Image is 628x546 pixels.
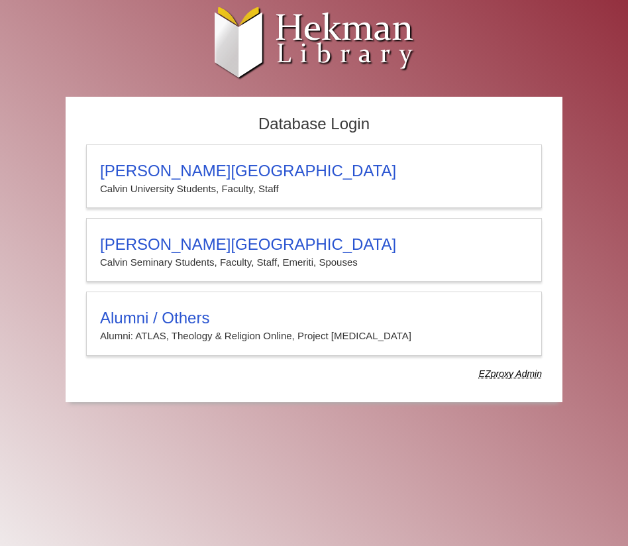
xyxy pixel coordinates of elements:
h3: [PERSON_NAME][GEOGRAPHIC_DATA] [100,162,528,180]
p: Alumni: ATLAS, Theology & Religion Online, Project [MEDICAL_DATA] [100,327,528,345]
h3: Alumni / Others [100,309,528,327]
p: Calvin University Students, Faculty, Staff [100,180,528,197]
h3: [PERSON_NAME][GEOGRAPHIC_DATA] [100,235,528,254]
dfn: Use Alumni login [479,368,542,379]
a: [PERSON_NAME][GEOGRAPHIC_DATA]Calvin University Students, Faculty, Staff [86,144,542,208]
p: Calvin Seminary Students, Faculty, Staff, Emeriti, Spouses [100,254,528,271]
h2: Database Login [79,111,549,138]
a: [PERSON_NAME][GEOGRAPHIC_DATA]Calvin Seminary Students, Faculty, Staff, Emeriti, Spouses [86,218,542,282]
summary: Alumni / OthersAlumni: ATLAS, Theology & Religion Online, Project [MEDICAL_DATA] [100,309,528,345]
